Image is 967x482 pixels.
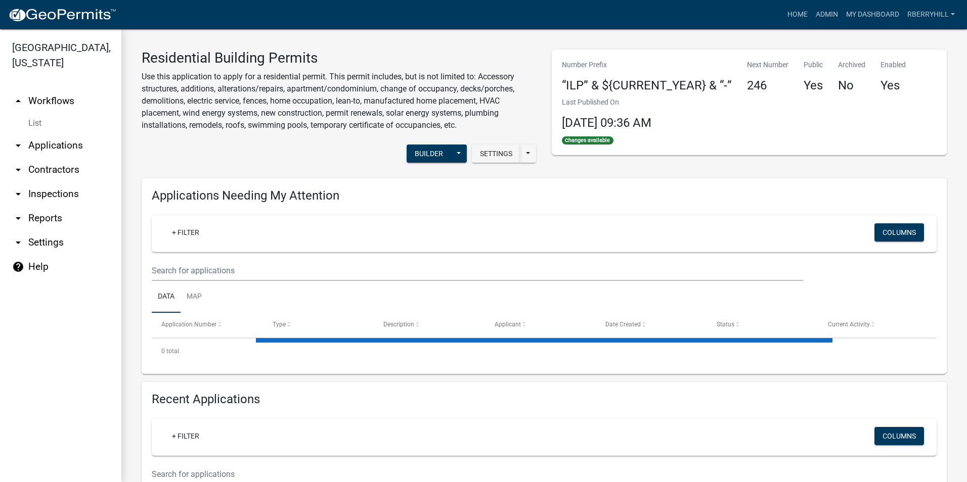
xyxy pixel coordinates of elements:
[152,339,937,364] div: 0 total
[605,321,641,328] span: Date Created
[161,321,216,328] span: Application Number
[881,78,906,93] h4: Yes
[783,5,812,24] a: Home
[804,60,823,70] p: Public
[407,144,451,163] button: Builder
[12,188,24,200] i: arrow_drop_down
[152,392,937,407] h4: Recent Applications
[562,60,732,70] p: Number Prefix
[12,212,24,224] i: arrow_drop_down
[152,313,263,337] datatable-header-cell: Application Number
[152,281,181,313] a: Data
[164,427,207,445] a: + Filter
[818,313,929,337] datatable-header-cell: Current Activity
[842,5,903,24] a: My Dashboard
[804,78,823,93] h4: Yes
[12,95,24,107] i: arrow_drop_up
[812,5,842,24] a: Admin
[881,60,906,70] p: Enabled
[263,313,374,337] datatable-header-cell: Type
[562,116,651,130] span: [DATE] 09:36 AM
[596,313,707,337] datatable-header-cell: Date Created
[707,313,818,337] datatable-header-cell: Status
[142,71,537,131] p: Use this application to apply for a residential permit. This permit includes, but is not limited ...
[562,136,613,144] span: Changes available
[828,321,870,328] span: Current Activity
[164,223,207,242] a: + Filter
[717,321,734,328] span: Status
[12,261,24,273] i: help
[562,78,732,93] h4: “ILP” & ${CURRENT_YEAR} & “-”
[747,78,788,93] h4: 246
[142,50,537,67] h3: Residential Building Permits
[495,321,521,328] span: Applicant
[562,97,651,108] p: Last Published On
[838,78,865,93] h4: No
[12,236,24,249] i: arrow_drop_down
[12,139,24,152] i: arrow_drop_down
[838,60,865,70] p: Archived
[874,427,924,445] button: Columns
[383,321,414,328] span: Description
[874,223,924,242] button: Columns
[374,313,485,337] datatable-header-cell: Description
[12,164,24,176] i: arrow_drop_down
[485,313,596,337] datatable-header-cell: Applicant
[747,60,788,70] p: Next Number
[903,5,959,24] a: rberryhill
[472,144,520,163] button: Settings
[273,321,286,328] span: Type
[152,188,937,203] h4: Applications Needing My Attention
[152,260,803,281] input: Search for applications
[181,281,208,313] a: Map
